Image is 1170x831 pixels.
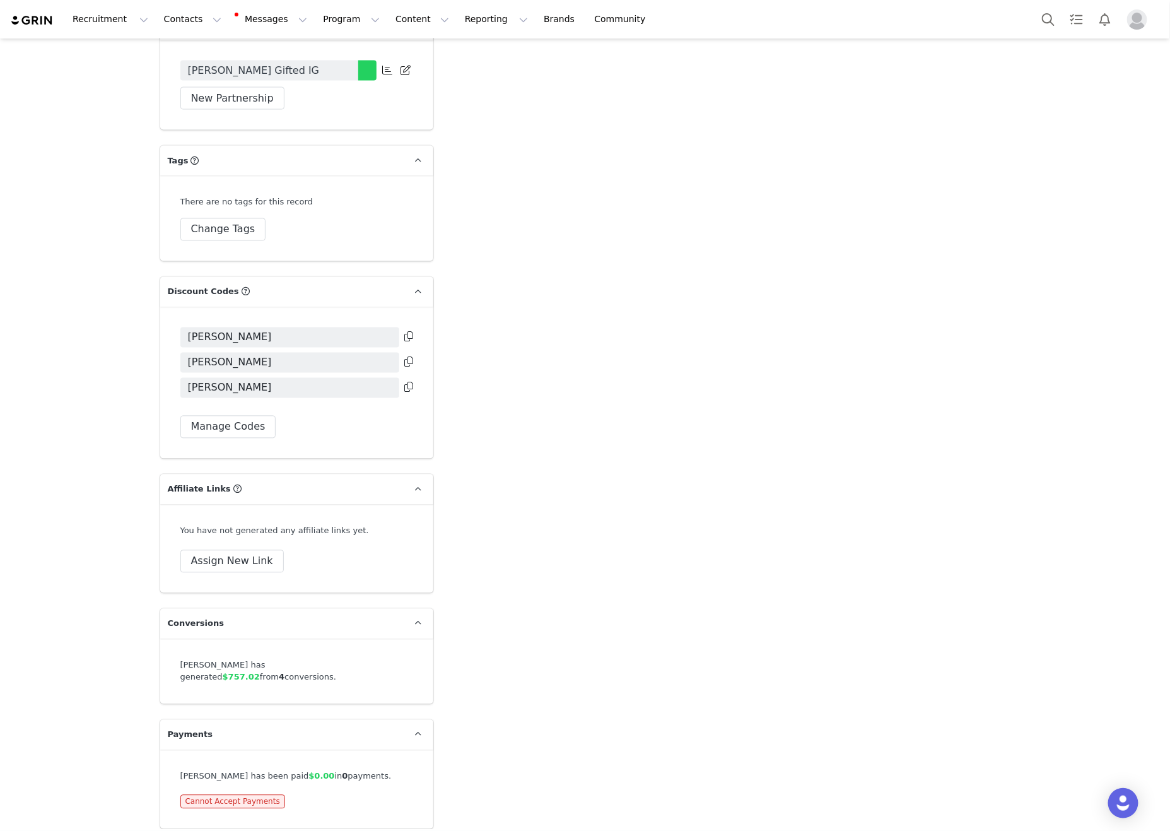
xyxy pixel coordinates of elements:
button: Contacts [156,5,229,33]
span: $0.00 [308,772,334,781]
a: [PERSON_NAME] Gifted IG [180,61,358,81]
button: Notifications [1091,5,1119,33]
span: Conversions [168,618,225,630]
a: Community [587,5,659,33]
span: Affiliate Links [168,483,231,496]
span: [PERSON_NAME] [188,355,272,370]
div: Open Intercom Messenger [1108,788,1138,818]
button: Program [315,5,387,33]
a: Brands [536,5,586,33]
span: $757.02 [223,673,260,682]
span: Payments [168,729,213,741]
span: [PERSON_NAME] [188,380,272,396]
div: [PERSON_NAME] has been paid in payments. [180,770,413,783]
body: Rich Text Area. Press ALT-0 for help. [10,10,518,24]
button: Profile [1120,9,1160,30]
img: placeholder-profile.jpg [1127,9,1147,30]
span: [PERSON_NAME] [188,330,272,345]
span: Tags [168,155,189,167]
span: Discount Codes [168,286,239,298]
button: Content [388,5,457,33]
button: Search [1034,5,1062,33]
button: Recruitment [65,5,156,33]
div: [PERSON_NAME] has generated from conversions. [180,659,413,684]
span: Cannot Accept Payments [180,795,285,809]
a: Tasks [1063,5,1091,33]
img: grin logo [10,15,54,27]
div: You have not generated any affiliate links yet. [180,525,413,538]
div: There are no tags for this record [180,196,313,209]
button: Messages [230,5,315,33]
button: Manage Codes [180,416,276,439]
button: New Partnership [180,87,284,110]
button: Assign New Link [180,550,284,573]
button: Reporting [457,5,535,33]
strong: 0 [342,772,348,781]
strong: 4 [279,673,284,682]
span: [PERSON_NAME] Gifted IG [188,63,320,78]
button: Change Tags [180,218,266,241]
